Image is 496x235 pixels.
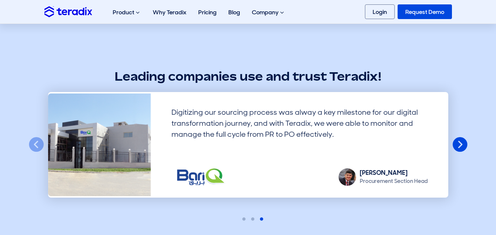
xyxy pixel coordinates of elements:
a: Why Teradix [147,1,192,24]
button: Next [452,137,468,153]
a: Login [365,4,395,19]
h2: Leading companies use and trust Teradix! [44,68,452,85]
button: 1 of 3 [236,216,242,221]
a: Request Demo [398,4,452,19]
div: Procurement Section Head [360,177,428,185]
img: Bariq [48,93,151,201]
button: Previous [28,137,44,153]
div: Product [107,1,147,24]
img: LC Waikiki Logo [171,165,230,189]
iframe: Chatbot [448,187,486,225]
button: 3 of 3 [254,216,260,221]
div: [PERSON_NAME] [360,169,428,177]
a: Pricing [192,1,222,24]
img: Teradix logo [44,6,92,17]
button: 2 of 3 [245,216,251,221]
div: Company [246,1,291,24]
a: Blog [222,1,246,24]
div: Digitizing our sourcing process was alway a key milestone for our digital transformation journey,... [166,101,434,157]
img: Abdelaziz Badawy [338,168,356,186]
